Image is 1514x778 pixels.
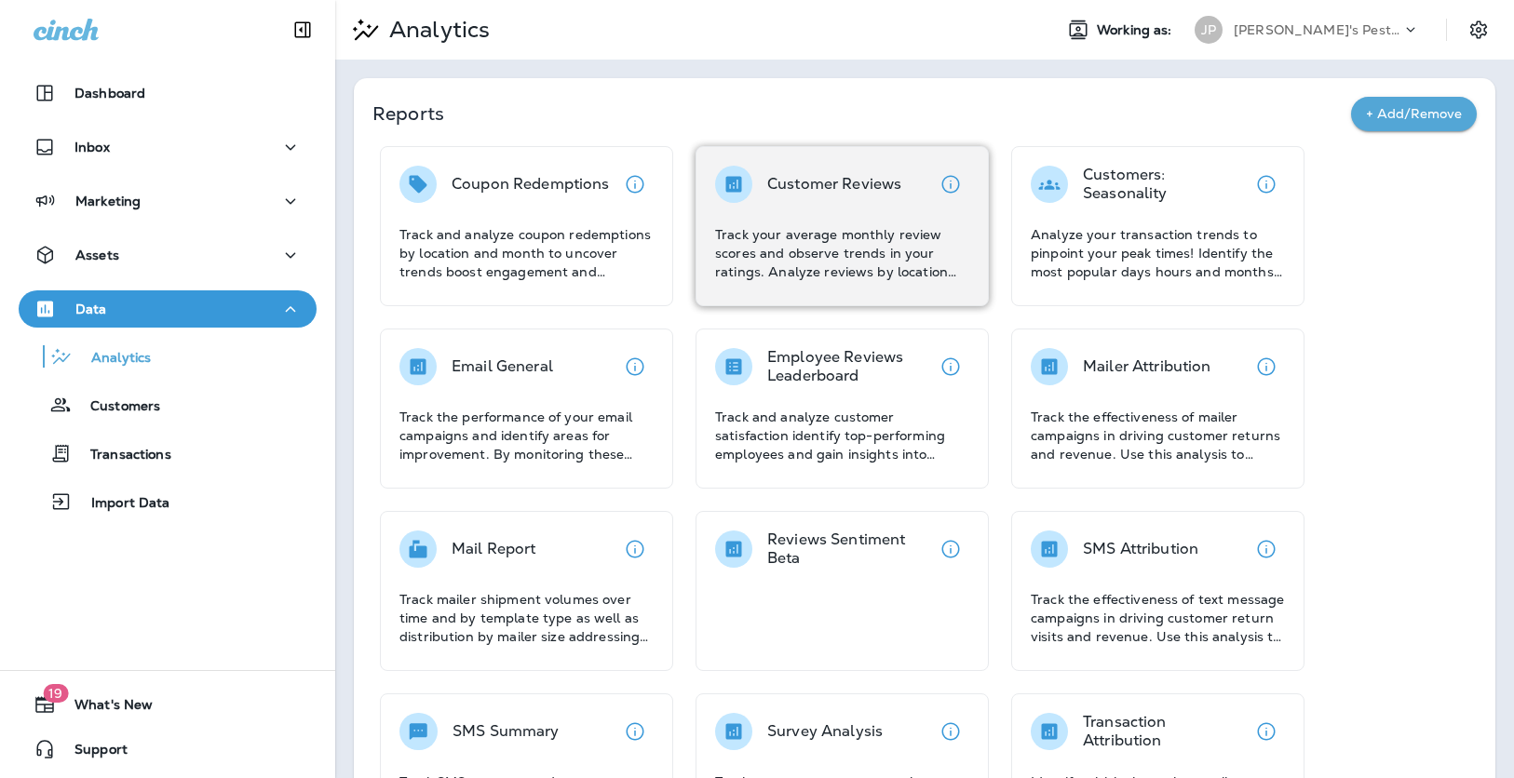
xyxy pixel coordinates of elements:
p: Track the effectiveness of mailer campaigns in driving customer returns and revenue. Use this ana... [1031,408,1285,463]
p: Dashboard [74,86,145,101]
p: Analytics [73,350,151,368]
p: Data [75,302,107,316]
p: Track mailer shipment volumes over time and by template type as well as distribution by mailer si... [399,590,654,646]
button: View details [932,713,969,750]
span: What's New [56,697,153,719]
p: Marketing [75,194,141,208]
span: 19 [43,684,68,703]
button: View details [1248,166,1285,203]
button: View details [616,166,654,203]
button: Collapse Sidebar [277,11,329,48]
p: Track your average monthly review scores and observe trends in your ratings. Analyze reviews by l... [715,225,969,281]
p: Transactions [72,447,171,464]
p: Assets [75,248,119,262]
button: Transactions [19,434,317,473]
p: Customers [72,398,160,416]
button: View details [932,166,969,203]
button: View details [1248,530,1285,568]
button: View details [616,348,654,385]
p: Track the performance of your email campaigns and identify areas for improvement. By monitoring t... [399,408,654,463]
button: Dashboard [19,74,317,112]
p: Email General [452,357,553,376]
button: View details [616,713,654,750]
p: Transaction Attribution [1083,713,1248,750]
p: Mailer Attribution [1083,357,1211,376]
p: SMS Attribution [1083,540,1198,558]
button: Marketing [19,182,317,220]
p: Survey Analysis [767,722,883,741]
p: Employee Reviews Leaderboard [767,348,932,385]
p: Analyze your transaction trends to pinpoint your peak times! Identify the most popular days hours... [1031,225,1285,281]
button: View details [932,530,969,568]
button: Analytics [19,337,317,376]
button: View details [1248,348,1285,385]
button: + Add/Remove [1351,97,1477,131]
button: View details [932,348,969,385]
p: Mail Report [452,540,536,558]
button: Import Data [19,482,317,521]
button: 19What's New [19,686,317,723]
button: View details [616,530,654,568]
p: [PERSON_NAME]'s Pest Control - [GEOGRAPHIC_DATA] [1234,22,1401,37]
p: Reports [372,101,1351,127]
p: SMS Summary [453,722,560,741]
p: Analytics [382,16,490,44]
button: Assets [19,236,317,274]
p: Import Data [73,495,170,513]
span: Working as: [1097,22,1176,38]
p: Track the effectiveness of text message campaigns in driving customer return visits and revenue. ... [1031,590,1285,646]
button: Support [19,731,317,768]
div: JP [1195,16,1223,44]
p: Track and analyze coupon redemptions by location and month to uncover trends boost engagement and... [399,225,654,281]
button: Settings [1462,13,1495,47]
button: Inbox [19,128,317,166]
p: Customers: Seasonality [1083,166,1248,203]
span: Support [56,742,128,764]
p: Inbox [74,140,110,154]
button: Data [19,290,317,328]
p: Reviews Sentiment Beta [767,530,932,568]
p: Track and analyze customer satisfaction identify top-performing employees and gain insights into ... [715,408,969,463]
p: Coupon Redemptions [452,175,610,194]
p: Customer Reviews [767,175,901,194]
button: Customers [19,385,317,424]
button: View details [1248,713,1285,750]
